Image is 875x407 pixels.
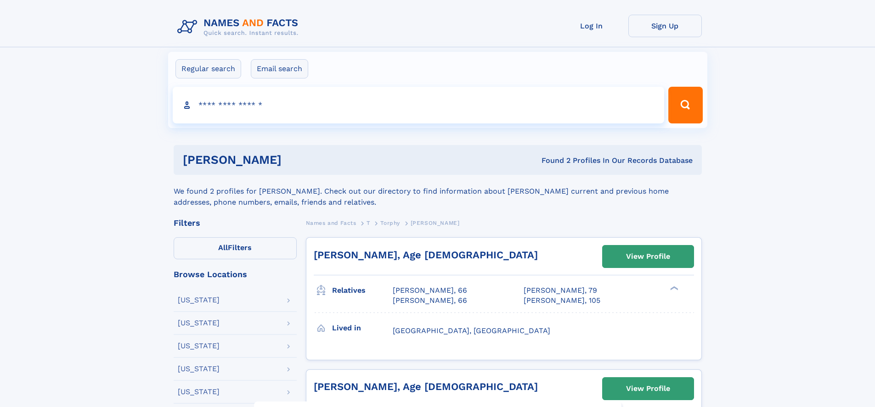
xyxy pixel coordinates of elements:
div: [US_STATE] [178,319,220,327]
input: search input [173,87,665,123]
div: Found 2 Profiles In Our Records Database [412,156,693,166]
span: T [367,220,370,226]
div: [US_STATE] [178,342,220,350]
a: [PERSON_NAME], 105 [524,295,600,306]
img: Logo Names and Facts [174,15,306,39]
div: [US_STATE] [178,365,220,373]
label: Regular search [175,59,241,78]
div: View Profile [626,246,670,267]
a: View Profile [603,245,694,268]
h3: Lived in [332,320,393,336]
a: View Profile [603,378,694,400]
span: [PERSON_NAME] [411,220,460,226]
div: We found 2 profiles for [PERSON_NAME]. Check out our directory to find information about [PERSON_... [174,175,702,208]
h3: Relatives [332,283,393,298]
a: [PERSON_NAME], 79 [524,285,597,295]
label: Email search [251,59,308,78]
div: [US_STATE] [178,388,220,396]
a: [PERSON_NAME], 66 [393,295,467,306]
div: ❯ [668,285,679,291]
a: Sign Up [628,15,702,37]
div: [US_STATE] [178,296,220,304]
a: Log In [555,15,628,37]
div: Filters [174,219,297,227]
a: Torphy [380,217,400,229]
div: View Profile [626,378,670,399]
label: Filters [174,237,297,259]
div: Browse Locations [174,270,297,279]
span: All [218,243,228,252]
span: [GEOGRAPHIC_DATA], [GEOGRAPHIC_DATA] [393,326,550,335]
a: Names and Facts [306,217,356,229]
a: [PERSON_NAME], Age [DEMOGRAPHIC_DATA] [314,381,538,392]
button: Search Button [668,87,702,123]
a: [PERSON_NAME], 66 [393,285,467,295]
h1: [PERSON_NAME] [183,154,412,166]
a: [PERSON_NAME], Age [DEMOGRAPHIC_DATA] [314,249,538,261]
a: T [367,217,370,229]
span: Torphy [380,220,400,226]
